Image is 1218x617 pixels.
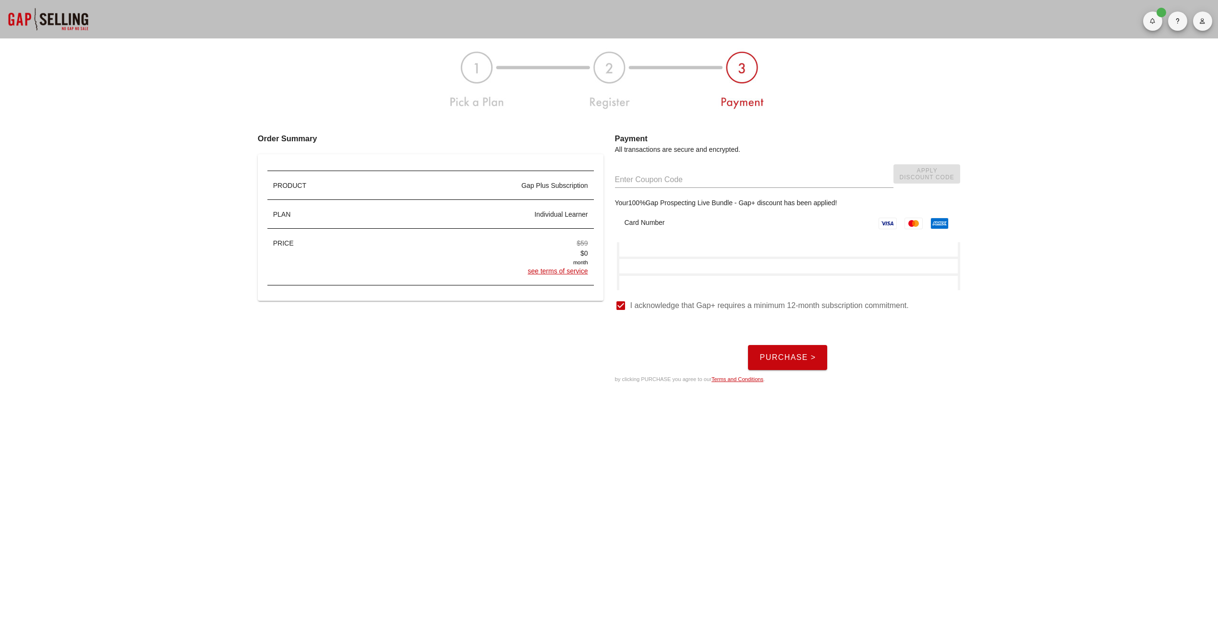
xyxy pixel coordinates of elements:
span: Badge [1157,8,1166,17]
label: Card Number [625,219,665,226]
button: Purchase > [748,345,827,370]
h3: Payment [615,133,961,145]
div: Gap Plus Subscription [355,181,588,191]
a: see terms of service [528,267,588,275]
input: Enter Coupon Code [615,172,893,187]
div: month [355,259,588,267]
div: individual learner [355,210,588,220]
span: 100% [628,199,646,207]
img: american_express.svg [930,218,949,229]
div: $59 [355,238,588,248]
iframe: Secure card number input frame [621,244,957,255]
small: by clicking PURCHASE you agree to our . [615,372,765,382]
div: PRODUCT [267,171,349,200]
div: $0 [355,248,588,259]
span: Purchase > [759,353,816,362]
img: plan-register-payment-123-3.jpg [441,44,777,113]
h3: Order Summary [258,133,603,145]
div: PLAN [267,200,349,229]
label: I acknowledge that Gap+ requires a minimum 12-month subscription commitment. [630,301,961,310]
iframe: Secure expiration date input frame [621,260,957,272]
iframe: Secure CVC input frame [621,277,957,289]
img: visa.svg [879,218,897,229]
p: All transactions are secure and encrypted. [615,145,961,155]
img: master.svg [904,218,923,229]
div: PRICE [267,229,349,286]
div: Your Gap Prospecting Live Bundle - Gap+ discount has been applied! [615,198,961,208]
a: Terms and Conditions [712,376,763,382]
